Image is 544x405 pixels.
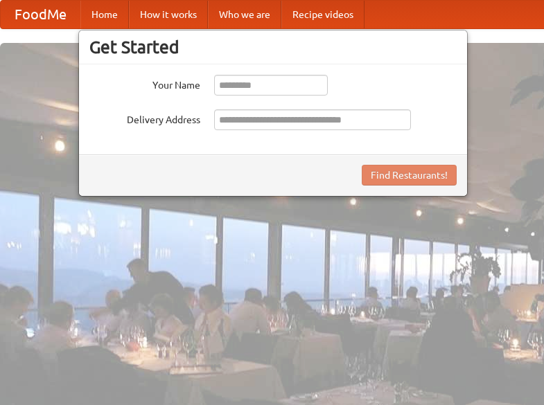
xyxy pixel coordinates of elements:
[281,1,365,28] a: Recipe videos
[208,1,281,28] a: Who we are
[89,109,200,127] label: Delivery Address
[1,1,80,28] a: FoodMe
[362,165,457,186] button: Find Restaurants!
[89,75,200,92] label: Your Name
[80,1,129,28] a: Home
[129,1,208,28] a: How it works
[89,37,457,57] h3: Get Started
